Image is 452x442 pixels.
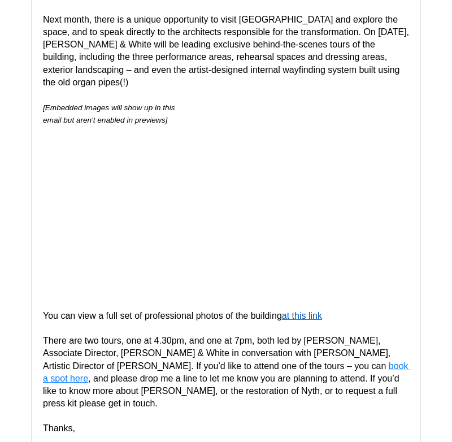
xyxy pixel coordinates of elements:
[43,336,393,370] span: There are two tours, one at 4.30pm, and one at 7pm, both led by [PERSON_NAME], Associate Director...
[43,15,411,86] span: Next month, there is a unique opportunity to visit [GEOGRAPHIC_DATA] and explore the space, and t...
[395,388,452,442] iframe: Chat Widget
[282,311,322,320] a: at this link
[79,398,158,408] span: please get in touch.
[88,374,90,383] span: ,
[43,374,402,408] span: and please drop me a line to let me know you are planning to attend. If you’d like to know more a...
[43,103,177,124] em: [Embedded images will show up in this email but aren't enabled in previews]
[43,423,75,433] span: Thanks,
[43,361,411,383] a: book a spot here
[43,101,179,306] span: ​
[43,311,282,320] span: ​You can view a full set of professional photos of the building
